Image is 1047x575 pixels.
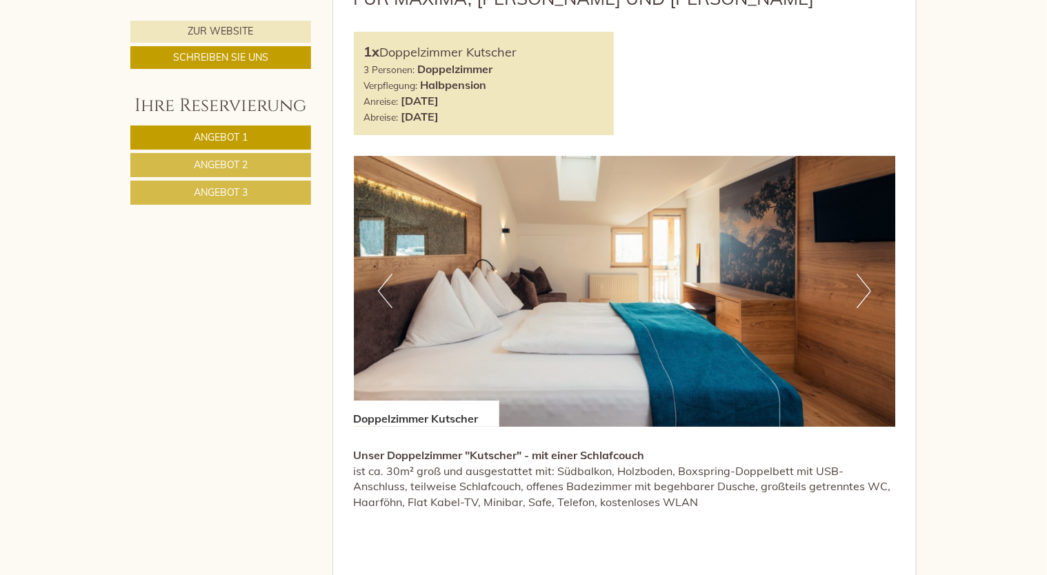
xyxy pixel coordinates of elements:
div: Doppelzimmer Kutscher [354,401,499,427]
small: Verpflegung: [364,79,418,91]
span: Angebot 1 [194,131,248,143]
b: [DATE] [401,110,439,123]
small: 3 Personen: [364,63,415,75]
a: Schreiben Sie uns [130,46,311,69]
span: Angebot 2 [194,159,248,171]
b: Doppelzimmer [418,62,493,76]
p: ist ca. 30m² groß und ausgestattet mit: Südbalkon, Holzboden, Boxspring-Doppelbett mit USB-Anschl... [354,447,896,510]
small: Abreise: [364,111,399,123]
button: Previous [378,274,392,308]
b: 1x [364,43,380,60]
span: Angebot 3 [194,186,248,199]
b: [DATE] [401,94,439,108]
b: Halbpension [421,78,487,92]
button: Next [857,274,871,308]
small: Anreise: [364,95,399,107]
div: Ihre Reservierung [130,93,311,119]
img: image [354,156,896,427]
div: Doppelzimmer Kutscher [364,42,604,62]
strong: Unser Doppelzimmer "Kutscher" - mit einer Schlafcouch [354,448,645,462]
a: Zur Website [130,21,311,43]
